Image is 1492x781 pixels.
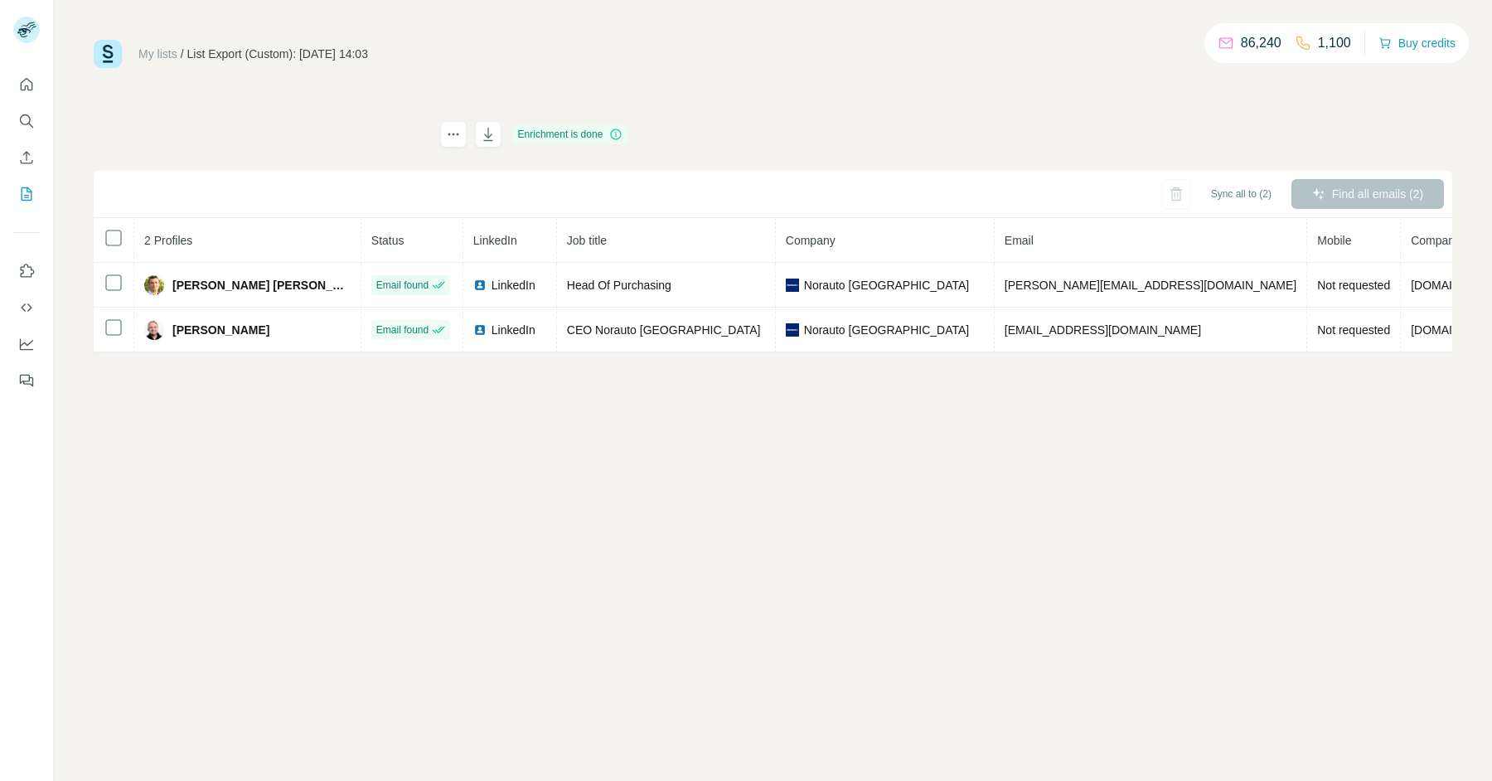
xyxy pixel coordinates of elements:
button: My lists [13,179,40,209]
span: Mobile [1317,234,1351,247]
button: Buy credits [1378,32,1456,55]
span: LinkedIn [492,322,535,338]
img: LinkedIn logo [473,323,487,337]
span: Email found [376,323,429,337]
span: [PERSON_NAME] [172,322,269,338]
span: Job title [567,234,607,247]
span: Email [1005,234,1034,247]
img: LinkedIn logo [473,279,487,292]
span: Not requested [1317,323,1390,337]
button: Enrich CSV [13,143,40,172]
span: Not requested [1317,279,1390,292]
button: Quick start [13,70,40,99]
img: company-logo [786,323,799,337]
span: [PERSON_NAME] [PERSON_NAME] [172,277,351,293]
span: [PERSON_NAME][EMAIL_ADDRESS][DOMAIN_NAME] [1005,279,1296,292]
button: Sync all to (2) [1199,182,1283,206]
p: 1,100 [1318,33,1351,53]
button: actions [440,121,467,148]
span: LinkedIn [492,277,535,293]
button: Dashboard [13,329,40,359]
span: Sync all to (2) [1211,187,1272,201]
span: [EMAIL_ADDRESS][DOMAIN_NAME] [1005,323,1201,337]
li: / [181,46,184,62]
img: Avatar [144,275,164,295]
a: My lists [138,47,177,61]
img: Surfe Logo [94,40,122,68]
span: CEO Norauto [GEOGRAPHIC_DATA] [567,323,761,337]
img: Avatar [144,320,164,340]
span: Norauto [GEOGRAPHIC_DATA] [804,322,969,338]
span: LinkedIn [473,234,517,247]
img: company-logo [786,279,799,292]
div: Enrichment is done [513,124,628,144]
span: Company [786,234,836,247]
span: 2 Profiles [144,234,192,247]
span: Norauto [GEOGRAPHIC_DATA] [804,277,969,293]
button: Search [13,106,40,136]
span: Email found [376,278,429,293]
button: Feedback [13,366,40,395]
div: List Export (Custom): [DATE] 14:03 [187,46,368,62]
button: Use Surfe on LinkedIn [13,256,40,286]
p: 86,240 [1241,33,1281,53]
span: Status [371,234,404,247]
h1: List Export (Custom): [DATE] 14:03 [94,121,425,148]
button: Use Surfe API [13,293,40,323]
span: Head Of Purchasing [567,279,671,292]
